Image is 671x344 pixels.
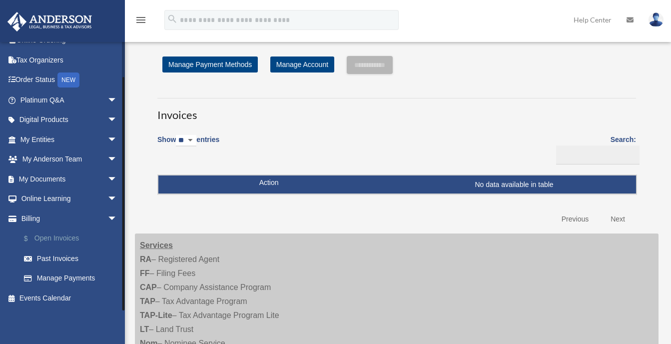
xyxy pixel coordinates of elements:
[649,12,664,27] img: User Pic
[140,311,172,319] strong: TAP-Lite
[140,241,173,249] strong: Services
[270,56,334,72] a: Manage Account
[107,90,127,110] span: arrow_drop_down
[7,70,132,90] a: Order StatusNEW
[140,297,155,305] strong: TAP
[140,283,157,291] strong: CAP
[7,288,132,308] a: Events Calendar
[107,189,127,209] span: arrow_drop_down
[107,169,127,189] span: arrow_drop_down
[140,269,150,277] strong: FF
[158,175,636,194] td: No data available in table
[57,72,79,87] div: NEW
[7,208,132,228] a: Billingarrow_drop_down
[7,149,132,169] a: My Anderson Teamarrow_drop_down
[554,209,596,229] a: Previous
[7,90,132,110] a: Platinum Q&Aarrow_drop_down
[107,149,127,170] span: arrow_drop_down
[157,98,636,123] h3: Invoices
[7,189,132,209] a: Online Learningarrow_drop_down
[553,133,636,164] label: Search:
[29,232,34,245] span: $
[107,208,127,229] span: arrow_drop_down
[176,135,196,146] select: Showentries
[135,14,147,26] i: menu
[140,255,151,263] strong: RA
[167,13,178,24] i: search
[7,129,132,149] a: My Entitiesarrow_drop_down
[4,12,95,31] img: Anderson Advisors Platinum Portal
[14,248,132,268] a: Past Invoices
[603,209,633,229] a: Next
[7,50,132,70] a: Tax Organizers
[162,56,258,72] a: Manage Payment Methods
[556,145,640,164] input: Search:
[7,169,132,189] a: My Documentsarrow_drop_down
[14,228,132,249] a: $Open Invoices
[14,268,132,288] a: Manage Payments
[157,133,219,156] label: Show entries
[107,110,127,130] span: arrow_drop_down
[135,17,147,26] a: menu
[7,110,132,130] a: Digital Productsarrow_drop_down
[140,325,149,333] strong: LT
[107,129,127,150] span: arrow_drop_down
